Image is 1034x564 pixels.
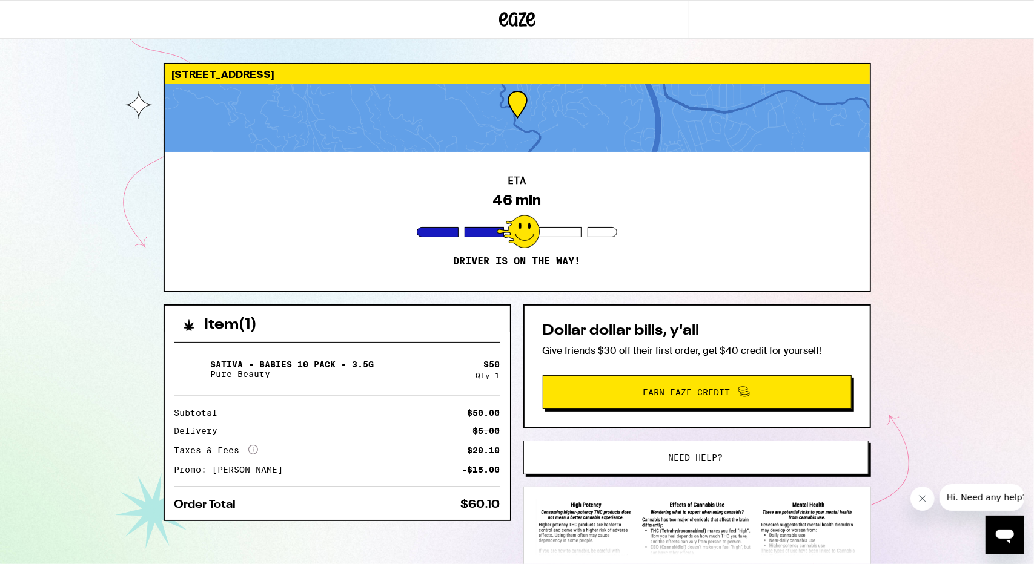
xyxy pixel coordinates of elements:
img: SB 540 Brochure preview [536,499,858,556]
button: Earn Eaze Credit [543,375,852,409]
div: $ 50 [484,359,500,369]
p: Driver is on the way! [454,255,581,267]
div: Subtotal [174,408,227,417]
iframe: Button to launch messaging window [986,516,1024,554]
iframe: Close message [910,487,935,511]
div: $20.10 [468,446,500,454]
div: $50.00 [468,408,500,417]
p: Sativa - Babies 10 Pack - 3.5g [211,359,374,369]
div: Order Total [174,499,245,510]
div: $60.10 [461,499,500,510]
div: Delivery [174,427,227,435]
div: [STREET_ADDRESS] [165,64,870,84]
div: $5.00 [473,427,500,435]
p: Pure Beauty [211,369,374,379]
iframe: Message from company [940,484,1024,511]
h2: Item ( 1 ) [205,318,257,332]
span: Earn Eaze Credit [643,388,731,396]
h2: ETA [508,176,526,186]
span: Need help? [669,453,723,462]
div: -$15.00 [462,465,500,474]
div: Taxes & Fees [174,445,258,456]
img: Sativa - Babies 10 Pack - 3.5g [174,352,208,386]
div: 46 min [493,192,542,209]
div: Qty: 1 [476,372,500,379]
h2: Dollar dollar bills, y'all [543,324,852,338]
span: Hi. Need any help? [7,8,87,18]
div: Promo: [PERSON_NAME] [174,465,292,474]
p: Give friends $30 off their first order, get $40 credit for yourself! [543,344,852,357]
button: Need help? [523,441,869,474]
